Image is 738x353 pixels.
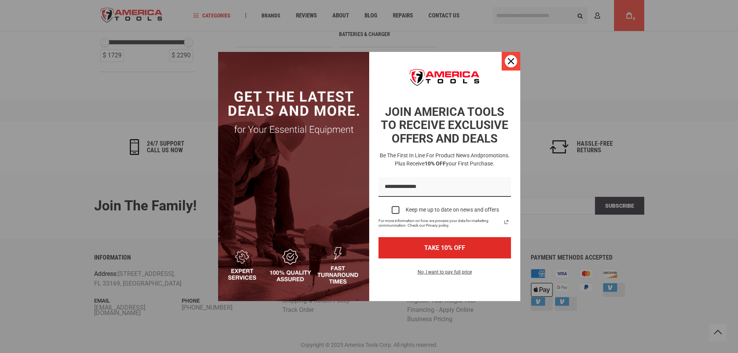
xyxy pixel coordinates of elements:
button: Close [502,52,520,71]
strong: JOIN AMERICA TOOLS TO RECEIVE EXCLUSIVE OFFERS AND DEALS [381,105,508,145]
strong: 10% OFF [425,160,446,167]
input: Email field [378,177,511,197]
a: Read our Privacy Policy [502,217,511,227]
span: For more information on how we process your data for marketing communication. Check our Privacy p... [378,219,502,228]
button: No, I want to pay full price [411,268,478,281]
iframe: LiveChat chat widget [586,76,738,353]
svg: close icon [508,58,514,64]
svg: link icon [502,217,511,227]
div: Keep me up to date on news and offers [406,207,499,213]
button: TAKE 10% OFF [378,237,511,258]
h3: Be the first in line for product news and [377,152,513,168]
